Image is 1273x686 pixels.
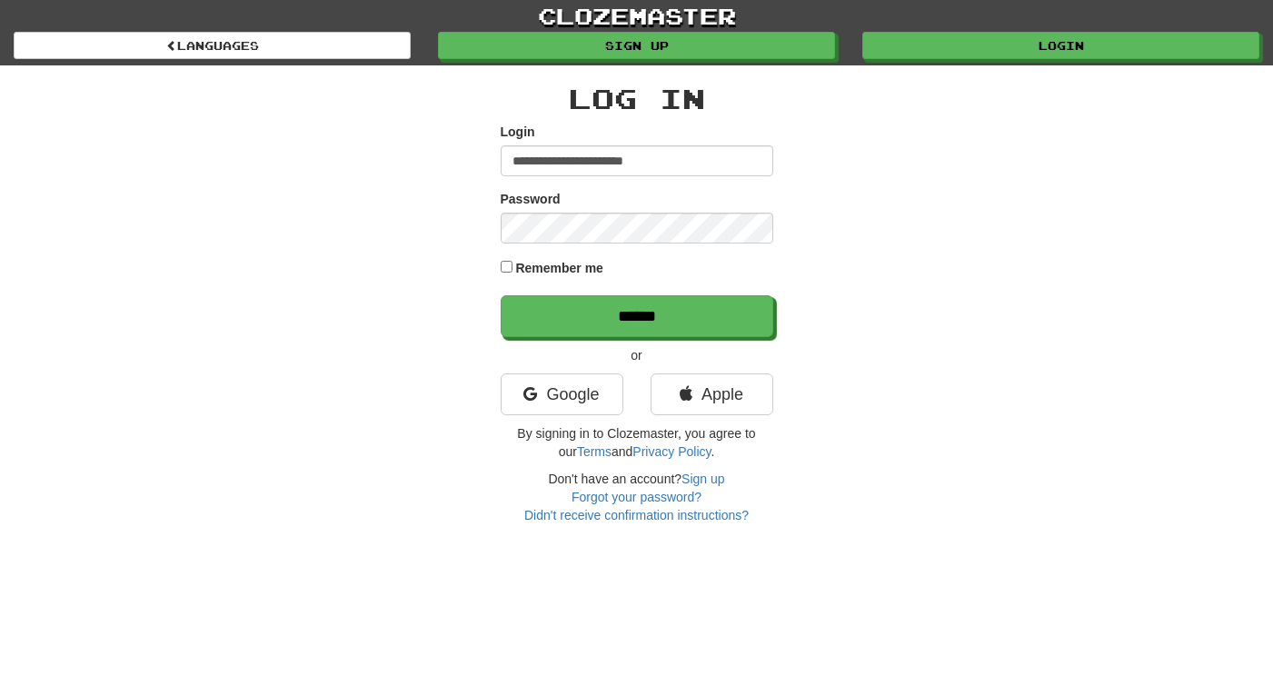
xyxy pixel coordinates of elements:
a: Google [501,373,623,415]
label: Password [501,190,561,208]
a: Didn't receive confirmation instructions? [524,508,749,522]
p: or [501,346,773,364]
a: Sign up [681,472,724,486]
a: Forgot your password? [572,490,701,504]
a: Apple [651,373,773,415]
div: Don't have an account? [501,470,773,524]
a: Privacy Policy [632,444,711,459]
a: Terms [577,444,612,459]
p: By signing in to Clozemaster, you agree to our and . [501,424,773,461]
a: Sign up [438,32,835,59]
a: Languages [14,32,411,59]
label: Login [501,123,535,141]
h2: Log In [501,84,773,114]
a: Login [862,32,1259,59]
label: Remember me [515,259,603,277]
